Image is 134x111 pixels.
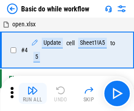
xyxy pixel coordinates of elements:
span: open.xlsx [12,21,36,28]
div: 5 [33,52,40,62]
div: Update [42,38,63,48]
img: Back [7,4,18,14]
div: to [110,40,115,47]
span: # 4 [21,47,28,54]
img: Main button [110,86,124,100]
div: Sheet1!A5 [78,38,107,48]
div: Skip [83,97,94,102]
img: Support [105,5,112,12]
img: Skip [83,85,94,96]
div: Basic do while workflow [21,5,89,13]
button: Skip [75,83,103,104]
div: cell [66,40,75,47]
img: Settings menu [116,4,127,14]
button: Run All [18,83,47,104]
img: Run All [27,85,38,96]
div: Run All [23,97,43,102]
